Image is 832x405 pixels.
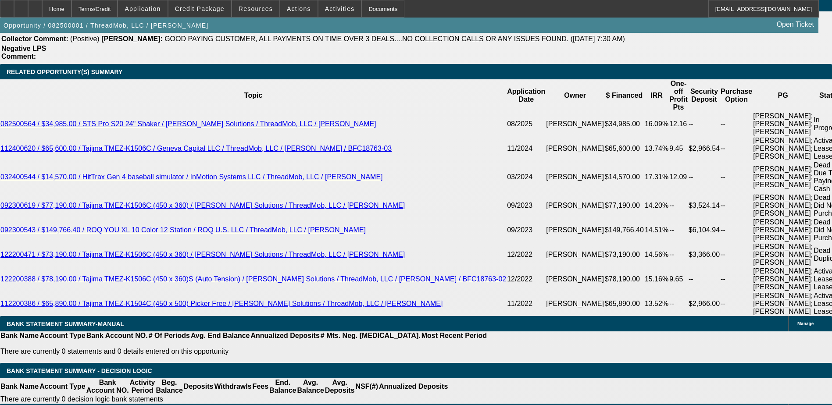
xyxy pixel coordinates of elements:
[155,378,183,395] th: Beg. Balance
[753,136,813,161] td: [PERSON_NAME]; [PERSON_NAME]; [PERSON_NAME]
[688,218,720,242] td: $6,104.94
[644,267,669,291] td: 15.16%
[325,378,355,395] th: Avg. Deposits
[669,267,688,291] td: 9.65
[546,112,604,136] td: [PERSON_NAME]
[604,136,644,161] td: $65,600.00
[1,45,46,60] b: Negative LPS Comment:
[183,378,214,395] th: Deposits
[190,331,250,340] th: Avg. End Balance
[0,202,405,209] a: 092300619 / $77,190.00 / Tajima TMEZ-K1506C (450 x 360) / [PERSON_NAME] Solutions / ThreadMob, LL...
[296,378,324,395] th: Avg. Balance
[101,35,163,43] b: [PERSON_NAME]:
[669,112,688,136] td: 12.16
[0,173,383,181] a: 032400544 / $14,570.00 / HitTrax Gen 4 baseball simulator / InMotion Systems LLC / ThreadMob, LLC...
[546,242,604,267] td: [PERSON_NAME]
[287,5,311,12] span: Actions
[39,331,86,340] th: Account Type
[7,367,152,374] span: Bank Statement Summary - Decision Logic
[644,242,669,267] td: 14.56%
[0,348,487,355] p: There are currently 0 statements and 0 details entered on this opportunity
[168,0,231,17] button: Credit Package
[773,17,818,32] a: Open Ticket
[688,267,720,291] td: --
[669,291,688,316] td: --
[604,112,644,136] td: $34,985.00
[4,22,208,29] span: Opportunity / 082500001 / ThreadMob, LLC / [PERSON_NAME]
[644,193,669,218] td: 14.20%
[688,79,720,112] th: Security Deposit
[753,242,813,267] td: [PERSON_NAME]; [PERSON_NAME]; [PERSON_NAME]
[118,0,167,17] button: Application
[720,193,753,218] td: --
[604,291,644,316] td: $65,890.00
[546,218,604,242] td: [PERSON_NAME]
[232,0,279,17] button: Resources
[269,378,296,395] th: End. Balance
[546,161,604,193] td: [PERSON_NAME]
[129,378,156,395] th: Activity Period
[688,193,720,218] td: $3,524.14
[669,161,688,193] td: 12.09
[604,242,644,267] td: $73,190.00
[720,242,753,267] td: --
[720,291,753,316] td: --
[86,331,148,340] th: Bank Account NO.
[720,161,753,193] td: --
[0,275,506,283] a: 122200388 / $78,190.00 / Tajima TMEZ-K1506C (450 x 360)S (Auto Tension) / [PERSON_NAME] Solutions...
[0,300,443,307] a: 112200386 / $65,890.00 / Tajima TMEZ-K1504C (450 x 500) Picker Free / [PERSON_NAME] Solutions / T...
[320,331,421,340] th: # Mts. Neg. [MEDICAL_DATA].
[507,291,546,316] td: 11/2022
[39,378,86,395] th: Account Type
[325,5,355,12] span: Activities
[604,79,644,112] th: $ Financed
[318,0,361,17] button: Activities
[604,161,644,193] td: $14,570.00
[644,136,669,161] td: 13.74%
[175,5,225,12] span: Credit Package
[604,267,644,291] td: $78,190.00
[644,161,669,193] td: 17.31%
[507,79,546,112] th: Application Date
[688,136,720,161] td: $2,966.54
[797,321,814,326] span: Manage
[239,5,273,12] span: Resources
[546,267,604,291] td: [PERSON_NAME]
[70,35,100,43] span: (Positive)
[7,68,122,75] span: RELATED OPPORTUNITY(S) SUMMARY
[720,112,753,136] td: --
[86,378,129,395] th: Bank Account NO.
[507,161,546,193] td: 03/2024
[644,79,669,112] th: IRR
[546,79,604,112] th: Owner
[753,267,813,291] td: [PERSON_NAME]; [PERSON_NAME]; [PERSON_NAME]
[546,136,604,161] td: [PERSON_NAME]
[546,291,604,316] td: [PERSON_NAME]
[280,0,318,17] button: Actions
[720,218,753,242] td: --
[214,378,252,395] th: Withdrawls
[669,193,688,218] td: --
[753,161,813,193] td: [PERSON_NAME]; [PERSON_NAME]; [PERSON_NAME]
[507,242,546,267] td: 12/2022
[604,193,644,218] td: $77,190.00
[644,218,669,242] td: 14.51%
[546,193,604,218] td: [PERSON_NAME]
[148,331,190,340] th: # Of Periods
[355,378,379,395] th: NSF(#)
[164,35,625,43] span: GOOD PAYING CUSTOMER, ALL PAYMENTS ON TIME OVER 3 DEALS....NO COLLECTION CALLS OR ANY ISSUES FOUN...
[507,218,546,242] td: 09/2023
[0,120,376,128] a: 082500564 / $34,985.00 / STS Pro S20 24" Shaker / [PERSON_NAME] Solutions / ThreadMob, LLC / [PER...
[507,112,546,136] td: 08/2025
[250,331,320,340] th: Annualized Deposits
[507,193,546,218] td: 09/2023
[507,136,546,161] td: 11/2024
[669,242,688,267] td: --
[604,218,644,242] td: $149,766.40
[688,112,720,136] td: --
[669,136,688,161] td: 9.45
[125,5,161,12] span: Application
[688,242,720,267] td: $3,366.00
[507,267,546,291] td: 12/2022
[1,35,68,43] b: Collector Comment:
